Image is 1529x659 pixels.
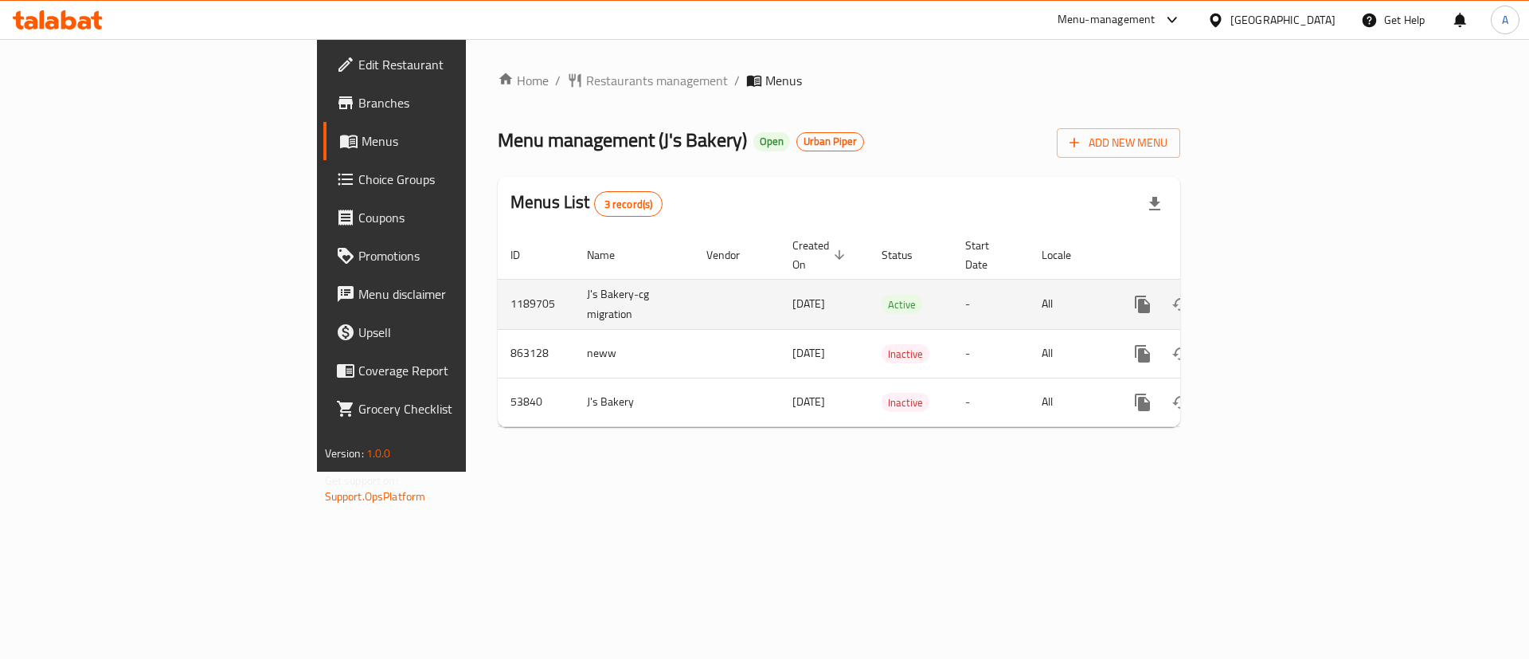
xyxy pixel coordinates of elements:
div: Total records count [594,191,663,217]
button: Change Status [1162,285,1200,324]
span: Add New Menu [1070,133,1167,153]
span: Coverage Report [358,361,560,380]
div: [GEOGRAPHIC_DATA] [1230,11,1335,29]
a: Choice Groups [323,160,573,198]
td: - [952,329,1029,378]
td: All [1029,378,1111,426]
span: Menus [362,131,560,151]
th: Actions [1111,231,1289,280]
span: Choice Groups [358,170,560,189]
button: more [1124,383,1162,422]
a: Menus [323,122,573,160]
li: / [734,71,740,90]
span: Get support on: [325,470,398,491]
td: neww [574,329,694,378]
div: Menu-management [1058,10,1156,29]
a: Coupons [323,198,573,237]
a: Support.OpsPlatform [325,486,426,507]
span: Menu disclaimer [358,284,560,304]
button: Add New Menu [1057,128,1180,158]
span: ID [510,245,541,265]
nav: breadcrumb [498,71,1180,90]
span: Status [882,245,933,265]
button: more [1124,335,1162,373]
span: [DATE] [792,391,825,412]
span: 3 record(s) [595,197,663,212]
span: Grocery Checklist [358,399,560,418]
button: more [1124,285,1162,324]
span: [DATE] [792,293,825,314]
a: Upsell [323,313,573,351]
table: enhanced table [498,231,1289,427]
button: Change Status [1162,383,1200,422]
span: A [1502,11,1508,29]
td: - [952,378,1029,426]
span: Vendor [706,245,761,265]
td: J's Bakery [574,378,694,426]
span: Created On [792,236,850,274]
span: Open [753,135,790,148]
a: Coverage Report [323,351,573,390]
a: Grocery Checklist [323,390,573,428]
button: Change Status [1162,335,1200,373]
span: Menu management ( J's Bakery ) [498,122,747,158]
a: Branches [323,84,573,122]
h2: Menus List [510,190,663,217]
span: Locale [1042,245,1092,265]
span: Branches [358,93,560,112]
span: [DATE] [792,343,825,363]
span: Active [882,296,922,314]
span: Name [587,245,635,265]
td: All [1029,329,1111,378]
a: Promotions [323,237,573,275]
span: Restaurants management [586,71,728,90]
a: Edit Restaurant [323,45,573,84]
span: Inactive [882,345,929,363]
span: Urban Piper [797,135,863,148]
a: Restaurants management [567,71,728,90]
div: Open [753,132,790,151]
span: Coupons [358,208,560,227]
td: All [1029,279,1111,329]
span: Inactive [882,394,929,412]
span: 1.0.0 [366,443,391,464]
td: - [952,279,1029,329]
a: Menu disclaimer [323,275,573,313]
span: Edit Restaurant [358,55,560,74]
div: Export file [1136,185,1174,223]
span: Start Date [965,236,1010,274]
span: Menus [765,71,802,90]
td: J's Bakery-cg migration [574,279,694,329]
span: Upsell [358,323,560,342]
span: Promotions [358,246,560,265]
div: Inactive [882,344,929,363]
span: Version: [325,443,364,464]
